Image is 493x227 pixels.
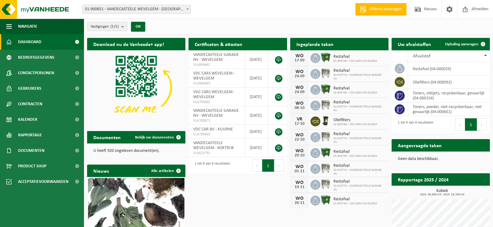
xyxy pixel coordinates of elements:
[293,53,306,58] div: WO
[82,5,191,14] span: 01-900651 - VANDECASTEELE WEVELGEM - KORTRIJK
[293,133,306,138] div: WO
[293,138,306,142] div: 22-10
[293,90,306,94] div: 24-09
[333,54,377,59] span: Restafval
[413,54,430,59] span: Afvalstof
[18,65,54,81] span: Contactpersonen
[333,184,385,192] span: 02-013774 - VANDECASTEELE GARAGE NV
[477,118,487,131] button: Next
[18,174,68,189] span: Acceptatievoorwaarden
[333,68,385,73] span: Restafval
[131,22,145,32] button: OK
[395,189,490,196] h3: Kubiek
[333,168,385,176] span: 02-013774 - VANDECASTEELE GARAGE NV
[333,149,377,154] span: Restafval
[392,139,448,151] h2: Aangevraagde taken
[320,131,331,142] img: WB-1100-GAL-GY-02
[320,195,331,205] img: WB-1100-HPE-GN-01
[245,125,269,138] td: [DATE]
[333,105,385,112] span: 02-013774 - VANDECASTEELE GARAGE NV
[193,132,240,137] span: VLA700463
[293,201,306,205] div: 26-11
[320,147,331,158] img: WB-1100-HPE-GN-01
[293,85,306,90] div: WO
[245,106,269,125] td: [DATE]
[333,202,377,206] span: 01-903746 - VDC CARS WEVELGEM
[408,102,490,116] td: toners, poeder, niet-recycleerbaar, niet gevaarlijk (04-000651)
[18,143,44,158] span: Documenten
[193,141,234,150] span: VANDECASTEELE WEVELGEM - KORTRIJK
[193,62,240,67] span: VLA904662
[193,90,235,99] span: VDC CARS WEVELGEM - WEVELGEM
[408,62,490,75] td: restafval (04-000029)
[333,123,377,126] span: 01-903746 - VDC CARS WEVELGEM
[18,81,41,96] span: Gebruikers
[355,3,407,16] a: Offerte aanvragen
[333,73,385,81] span: 02-013774 - VANDECASTEELE GARAGE NV
[333,132,385,137] span: Restafval
[293,153,306,158] div: 29-10
[193,108,239,118] span: VANDECASTEELE GARAGE NV - WEVELGEM
[18,158,46,174] span: Product Shop
[274,159,284,172] button: Next
[193,100,240,105] span: VLA703602
[392,38,437,50] h2: Uw afvalstoffen
[293,117,306,122] div: VR
[333,137,385,144] span: 02-013774 - VANDECASTEELE GARAGE NV
[87,38,170,50] h2: Download nu de Vanheede+ app!
[130,131,185,143] a: Bekijk uw documenten
[188,38,249,50] h2: Certificaten & attesten
[293,58,306,63] div: 17-09
[293,101,306,106] div: WO
[18,19,37,34] span: Navigatie
[333,86,377,91] span: Restafval
[444,185,489,198] a: Bekijk rapportage
[293,106,306,110] div: 08-10
[87,22,127,31] button: Vestigingen(5/5)
[368,6,403,12] span: Offerte aanvragen
[18,34,41,50] span: Dashboard
[293,69,306,74] div: WO
[320,84,331,94] img: WB-1100-HPE-GN-01
[18,112,37,127] span: Kalender
[192,159,230,172] div: 1 tot 6 van 6 resultaten
[293,74,306,79] div: 24-09
[320,68,331,79] img: WB-1100-GAL-GY-02
[333,100,385,105] span: Restafval
[245,88,269,106] td: [DATE]
[18,50,54,65] span: Bedrijfsgegevens
[445,42,478,46] span: Ophaling aanvragen
[333,118,377,123] span: Oliefilters
[87,50,185,124] img: Download de VHEPlus App
[333,59,377,63] span: 01-903746 - VDC CARS WEVELGEM
[395,193,490,196] span: 2024: 39,560 m3 - 2025: 28,700 m3
[252,159,262,172] button: Previous
[193,151,240,156] span: VLA613791
[320,52,331,63] img: WB-1100-HPE-GN-01
[465,118,477,131] button: 1
[293,164,306,169] div: WO
[455,118,465,131] button: Previous
[333,163,385,168] span: Restafval
[408,89,490,102] td: toners, inktjets, recycleerbaar, gevaarlijk (04-000154)
[135,135,174,139] span: Bekijk uw documenten
[392,173,455,185] h2: Rapportage 2025 / 2024
[333,154,377,158] span: 01-903746 - VDC CARS WEVELGEM
[408,75,490,89] td: oliefilters (04-000092)
[293,122,306,126] div: 17-10
[245,69,269,88] td: [DATE]
[333,197,377,202] span: Restafval
[320,179,331,189] img: WB-1100-GAL-GY-02
[293,196,306,201] div: WO
[193,127,233,132] span: VDC CAR BV - KUURNE
[193,52,239,62] span: VANDECASTEELE GARAGE NV - WEVELGEM
[193,81,240,86] span: VLA904663
[398,157,484,161] p: Geen data beschikbaar.
[293,169,306,174] div: 05-11
[18,96,42,112] span: Contracten
[333,91,377,95] span: 01-903746 - VDC CARS WEVELGEM
[290,38,340,50] h2: Ingeplande taken
[293,180,306,185] div: WO
[320,100,331,110] img: WB-1100-GAL-GY-02
[293,185,306,189] div: 19-11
